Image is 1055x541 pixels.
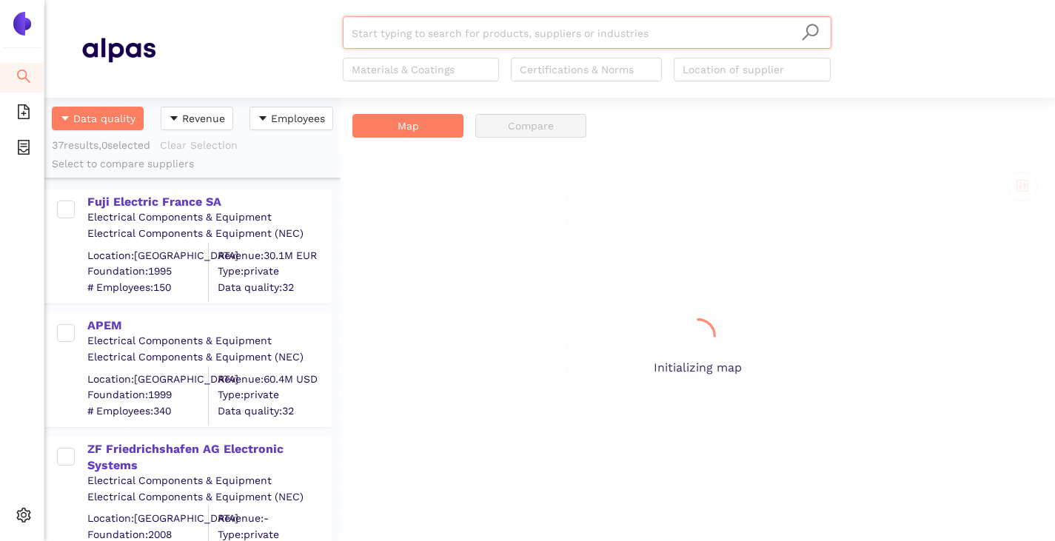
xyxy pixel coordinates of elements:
[218,264,330,279] span: Type: private
[218,403,330,418] span: Data quality: 32
[52,139,150,151] span: 37 results, 0 selected
[87,317,330,334] div: APEM
[87,248,208,263] div: Location: [GEOGRAPHIC_DATA]
[87,511,208,526] div: Location: [GEOGRAPHIC_DATA]
[87,280,208,295] span: # Employees: 150
[52,107,144,130] button: caret-downData quality
[87,350,330,365] div: Electrical Components & Equipment (NEC)
[258,113,268,125] span: caret-down
[16,135,31,164] span: container
[87,403,208,418] span: # Employees: 340
[87,441,330,474] div: ZF Friedrichshafen AG Electronic Systems
[10,12,34,36] img: Logo
[52,157,333,172] div: Select to compare suppliers
[182,110,225,127] span: Revenue
[87,194,330,210] div: Fuji Electric France SA
[87,334,330,349] div: Electrical Components & Equipment
[271,110,325,127] span: Employees
[73,110,135,127] span: Data quality
[677,315,719,357] span: loading
[16,99,31,129] span: file-add
[398,118,419,134] span: Map
[159,133,247,157] button: Clear Selection
[161,107,233,130] button: caret-downRevenue
[16,503,31,532] span: setting
[87,210,330,225] div: Electrical Components & Equipment
[87,372,208,386] div: Location: [GEOGRAPHIC_DATA]
[81,31,155,68] img: Homepage
[60,113,70,125] span: caret-down
[218,248,330,263] div: Revenue: 30.1M EUR
[87,388,208,403] span: Foundation: 1999
[218,388,330,403] span: Type: private
[218,511,330,526] div: Revenue: -
[352,114,463,138] button: Map
[218,372,330,386] div: Revenue: 60.4M USD
[16,64,31,93] span: search
[169,113,179,125] span: caret-down
[249,107,333,130] button: caret-downEmployees
[218,280,330,295] span: Data quality: 32
[87,264,208,279] span: Foundation: 1995
[87,226,330,241] div: Electrical Components & Equipment (NEC)
[801,23,820,41] span: search
[87,489,330,504] div: Electrical Components & Equipment (NEC)
[87,474,330,488] div: Electrical Components & Equipment
[341,154,1055,541] div: Initializing map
